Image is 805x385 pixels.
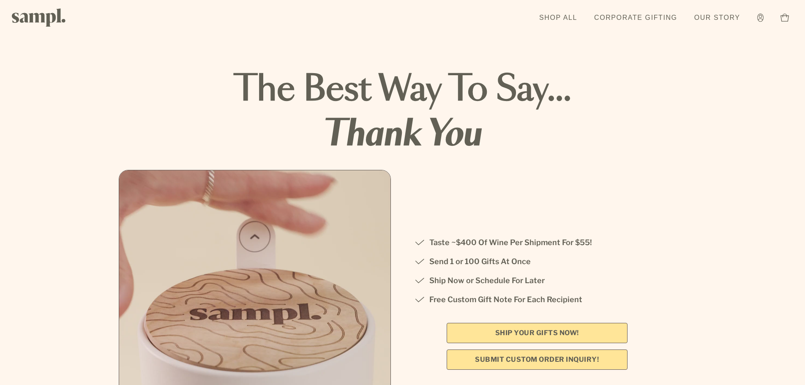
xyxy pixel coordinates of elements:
li: Free Custom Gift Note For Each Recipient [415,293,660,306]
strong: The best way to say [234,73,571,107]
a: SHIP YOUR GIFTS NOW! [447,323,628,343]
a: Submit Custom Order Inquiry! [447,350,628,370]
a: Our Story [690,8,745,27]
a: Shop All [535,8,581,27]
li: Taste ~$400 Of Wine Per Shipment For $55! [415,236,660,249]
span: ... [547,73,571,107]
li: Ship Now or Schedule For Later [415,274,660,287]
a: Corporate Gifting [590,8,682,27]
img: Sampl logo [12,8,66,27]
strong: thank you [119,112,687,157]
li: Send 1 or 100 Gifts At Once [415,255,660,268]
